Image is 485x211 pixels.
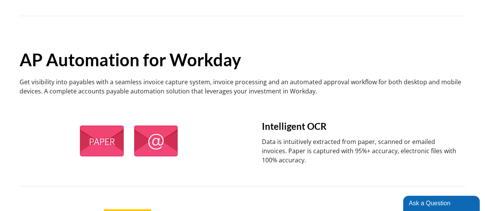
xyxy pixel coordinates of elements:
img: ap automation [76,122,181,159]
span: ……………. [20,32,89,52]
p: Get visibility into payables with a seamless invoice capture system, invoice processing and an au... [20,77,466,96]
strong: AP Automation for Workday [20,32,241,70]
iframe: chat widget [403,194,481,211]
h4: Intelligent OCR [262,120,457,132]
p: Data is intuitively extracted from paper, scanned or emailed invoices. Paper is captured with 95%... [262,137,457,165]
